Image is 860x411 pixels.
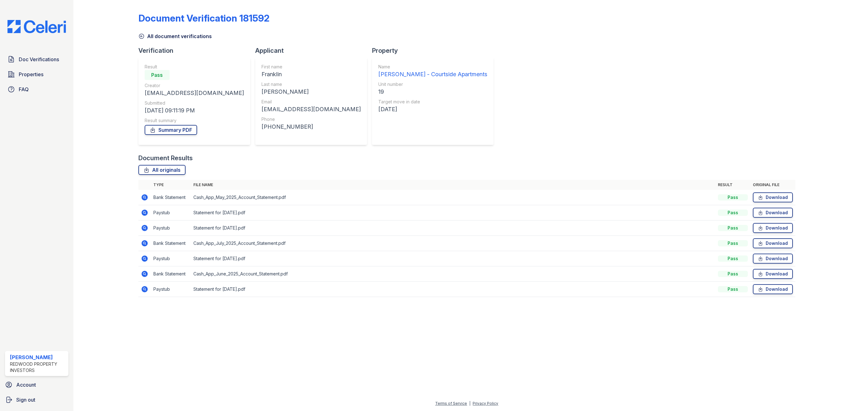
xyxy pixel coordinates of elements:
[753,192,793,202] a: Download
[5,53,68,66] a: Doc Verifications
[2,20,71,33] img: CE_Logo_Blue-a8612792a0a2168367f1c8372b55b34899dd931a85d93a1a3d3e32e68fde9ad4.png
[753,208,793,218] a: Download
[191,266,715,282] td: Cash_App_June_2025_Account_Statement.pdf
[151,205,191,220] td: Paystub
[718,240,748,246] div: Pass
[138,12,270,24] div: Document Verification 181592
[191,220,715,236] td: Statement for [DATE].pdf
[151,220,191,236] td: Paystub
[16,381,36,389] span: Account
[718,271,748,277] div: Pass
[145,82,244,89] div: Creator
[145,100,244,106] div: Submitted
[753,223,793,233] a: Download
[378,81,487,87] div: Unit number
[19,71,43,78] span: Properties
[191,180,715,190] th: File name
[138,165,186,175] a: All originals
[151,282,191,297] td: Paystub
[261,99,361,105] div: Email
[261,64,361,70] div: First name
[715,180,750,190] th: Result
[255,46,372,55] div: Applicant
[378,64,487,70] div: Name
[378,99,487,105] div: Target move in date
[151,266,191,282] td: Bank Statement
[435,401,467,406] a: Terms of Service
[191,282,715,297] td: Statement for [DATE].pdf
[753,269,793,279] a: Download
[145,64,244,70] div: Result
[10,361,66,374] div: Redwood Property Investors
[378,105,487,114] div: [DATE]
[378,87,487,96] div: 19
[473,401,498,406] a: Privacy Policy
[145,70,170,80] div: Pass
[19,86,29,93] span: FAQ
[753,254,793,264] a: Download
[145,125,197,135] a: Summary PDF
[261,116,361,122] div: Phone
[2,379,71,391] a: Account
[261,122,361,131] div: [PHONE_NUMBER]
[2,394,71,406] a: Sign out
[151,251,191,266] td: Paystub
[261,105,361,114] div: [EMAIL_ADDRESS][DOMAIN_NAME]
[378,64,487,79] a: Name [PERSON_NAME] - Courtside Apartments
[191,236,715,251] td: Cash_App_July_2025_Account_Statement.pdf
[19,56,59,63] span: Doc Verifications
[718,286,748,292] div: Pass
[145,106,244,115] div: [DATE] 09:11:19 PM
[750,180,795,190] th: Original file
[753,238,793,248] a: Download
[10,354,66,361] div: [PERSON_NAME]
[16,396,35,404] span: Sign out
[151,236,191,251] td: Bank Statement
[151,180,191,190] th: Type
[261,70,361,79] div: Franklin
[5,83,68,96] a: FAQ
[372,46,499,55] div: Property
[145,89,244,97] div: [EMAIL_ADDRESS][DOMAIN_NAME]
[5,68,68,81] a: Properties
[718,194,748,201] div: Pass
[151,190,191,205] td: Bank Statement
[718,225,748,231] div: Pass
[191,190,715,205] td: Cash_App_May_2025_Account_Statement.pdf
[718,255,748,262] div: Pass
[753,284,793,294] a: Download
[378,70,487,79] div: [PERSON_NAME] - Courtside Apartments
[261,87,361,96] div: [PERSON_NAME]
[138,32,212,40] a: All document verifications
[145,117,244,124] div: Result summary
[718,210,748,216] div: Pass
[261,81,361,87] div: Last name
[469,401,470,406] div: |
[138,46,255,55] div: Verification
[191,205,715,220] td: Statement for [DATE].pdf
[138,154,193,162] div: Document Results
[191,251,715,266] td: Statement for [DATE].pdf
